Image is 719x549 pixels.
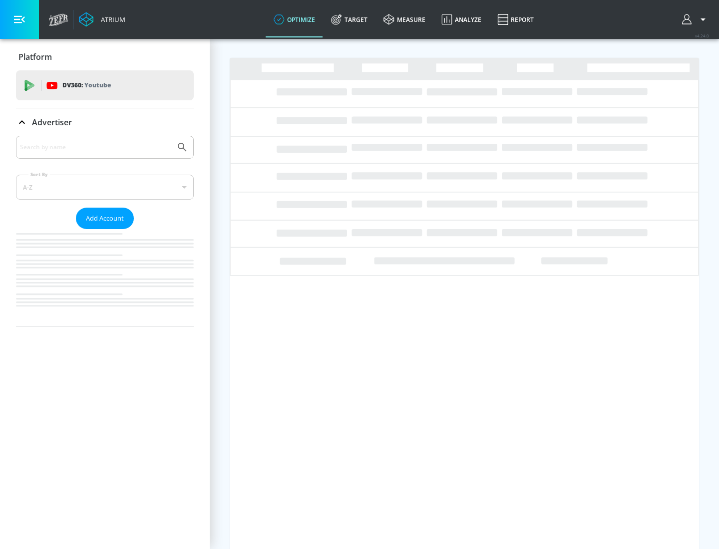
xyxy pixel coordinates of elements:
p: DV360: [62,80,111,91]
a: Report [489,1,542,37]
button: Add Account [76,208,134,229]
div: Advertiser [16,136,194,326]
div: A-Z [16,175,194,200]
p: Youtube [84,80,111,90]
label: Sort By [28,171,50,178]
input: Search by name [20,141,171,154]
div: Atrium [97,15,125,24]
nav: list of Advertiser [16,229,194,326]
div: Advertiser [16,108,194,136]
a: Analyze [433,1,489,37]
p: Platform [18,51,52,62]
p: Advertiser [32,117,72,128]
div: DV360: Youtube [16,70,194,100]
span: v 4.24.0 [695,33,709,38]
a: Target [323,1,375,37]
span: Add Account [86,213,124,224]
a: measure [375,1,433,37]
a: optimize [266,1,323,37]
div: Platform [16,43,194,71]
a: Atrium [79,12,125,27]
